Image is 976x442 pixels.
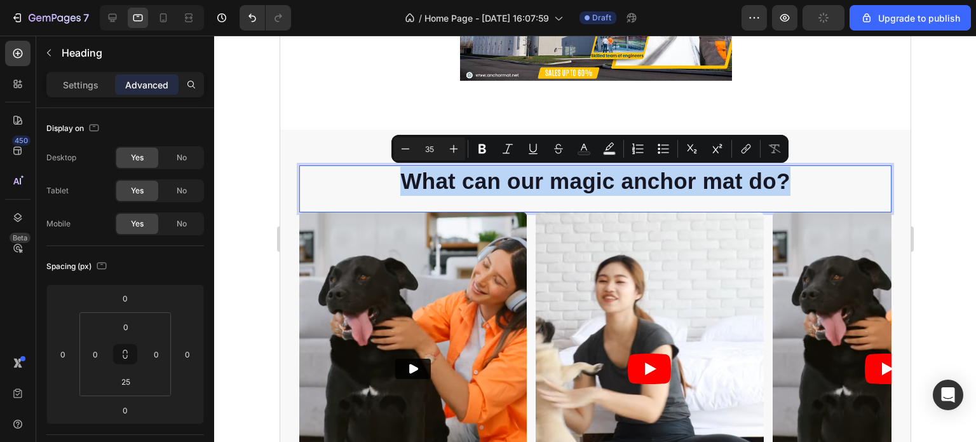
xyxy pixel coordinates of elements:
[592,12,611,24] span: Draft
[125,78,168,92] p: Advanced
[178,345,197,364] input: 0
[112,401,138,420] input: 0
[63,78,98,92] p: Settings
[46,185,69,197] div: Tablet
[131,185,144,197] span: Yes
[419,11,422,25] span: /
[46,258,109,275] div: Spacing (px)
[46,152,76,163] div: Desktop
[860,11,960,25] div: Upgrade to publish
[424,11,549,25] span: Home Page - [DATE] 16:07:59
[53,345,72,364] input: 0
[5,5,95,31] button: 7
[177,218,187,230] span: No
[177,152,187,163] span: No
[850,5,971,31] button: Upgrade to publish
[62,45,199,60] p: Heading
[240,5,291,31] div: Undo/Redo
[585,318,628,349] button: Play
[46,218,71,230] div: Mobile
[131,152,144,163] span: Yes
[933,380,963,410] div: Open Intercom Messenger
[131,218,144,230] span: Yes
[177,185,187,197] span: No
[280,36,911,442] iframe: Design area
[348,318,391,349] button: Play
[86,345,105,364] input: 0px
[113,372,139,391] input: 25px
[46,120,102,137] div: Display on
[147,345,166,364] input: 0px
[10,233,30,243] div: Beta
[112,289,138,308] input: 0
[83,10,89,25] p: 7
[391,135,789,163] div: Editor contextual toolbar
[12,135,30,146] div: 450
[115,323,151,343] button: Play
[113,317,139,336] input: 0px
